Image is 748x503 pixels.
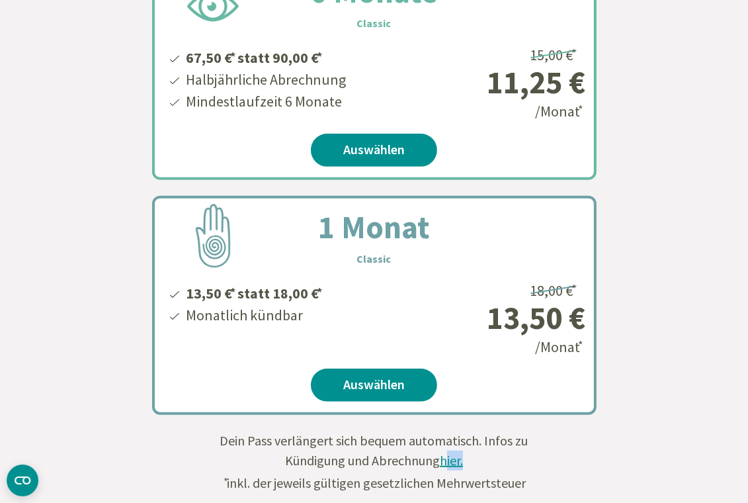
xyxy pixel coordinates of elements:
li: Monatlich kündbar [185,304,325,326]
div: 11,25 € [427,66,586,98]
span: inkl. der jeweils gültigen gesetzlichen Mehrwertsteuer [222,475,526,491]
div: 13,50 € [427,302,586,334]
h3: Classic [357,251,392,267]
li: 13,50 € statt 18,00 € [185,280,325,304]
li: 67,50 € statt 90,00 € [185,44,347,69]
li: Halbjährliche Abrechnung [185,69,347,91]
li: Mindestlaufzeit 6 Monate [185,91,347,113]
button: CMP-Widget öffnen [7,465,38,496]
h3: Classic [357,15,392,31]
h2: 1 Monat [286,203,462,251]
div: /Monat [427,42,586,123]
span: hier. [440,452,463,469]
a: Auswählen [311,134,437,167]
div: Dein Pass verlängert sich bequem automatisch. Infos zu Kündigung und Abrechnung [209,431,540,493]
span: 18,00 € [530,281,579,300]
span: 15,00 € [530,46,579,64]
a: Auswählen [311,369,437,402]
div: /Monat [427,277,586,359]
